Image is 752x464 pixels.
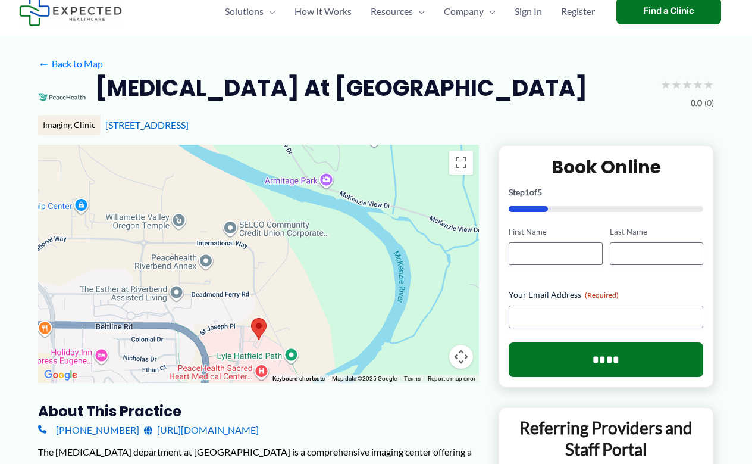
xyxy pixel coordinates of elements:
h2: Book Online [509,155,703,179]
span: 1 [525,187,529,197]
h3: About this practice [38,402,479,421]
button: Keyboard shortcuts [272,375,325,383]
a: [PHONE_NUMBER] [38,421,139,439]
span: Map data ©2025 Google [332,375,397,382]
span: 0.0 [691,95,702,111]
p: Step of [509,188,703,197]
span: ★ [693,73,703,95]
label: Your Email Address [509,289,703,301]
p: Referring Providers and Staff Portal [508,417,704,460]
span: 5 [537,187,542,197]
label: First Name [509,226,602,238]
a: [URL][DOMAIN_NAME] [144,421,259,439]
span: (Required) [585,291,619,300]
a: Terms (opens in new tab) [404,375,421,382]
span: ★ [703,73,714,95]
a: ←Back to Map [38,55,103,73]
span: ★ [660,73,671,95]
h2: [MEDICAL_DATA] at [GEOGRAPHIC_DATA] [95,73,587,102]
a: [STREET_ADDRESS] [105,119,189,130]
span: ★ [671,73,682,95]
span: (0) [704,95,714,111]
span: ← [38,58,49,69]
label: Last Name [610,226,703,238]
div: Imaging Clinic [38,115,101,135]
button: Map camera controls [449,345,473,369]
a: Report a map error [428,375,475,382]
button: Toggle fullscreen view [449,151,473,175]
span: ★ [682,73,693,95]
a: Open this area in Google Maps (opens a new window) [41,368,80,383]
img: Google [41,368,80,383]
